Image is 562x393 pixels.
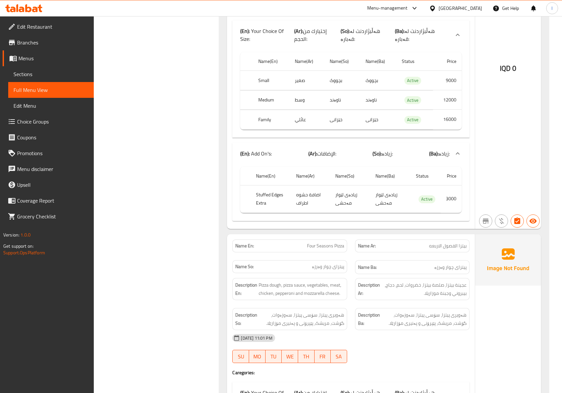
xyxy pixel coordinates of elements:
a: Edit Restaurant [3,19,94,35]
span: 0 [512,62,516,75]
td: 9000 [433,71,462,90]
button: Not branch specific item [479,214,492,228]
span: Active [404,97,421,104]
span: Menus [18,54,89,62]
button: WE [282,350,298,363]
span: إختيارك من الحجم: [294,26,327,44]
button: TU [266,350,282,363]
table: choices table [240,52,461,130]
td: اضافة حشوه اطراف [291,185,330,212]
span: FR [317,352,328,361]
span: بيتزا الفصول الاربعه [429,242,467,249]
th: Family [253,110,289,129]
span: SU [235,352,246,361]
span: Four Seasons Pizza [307,242,344,249]
td: بچووک [324,71,360,90]
td: 12000 [433,90,462,110]
span: زیادە: [382,149,393,158]
img: Ae5nvW7+0k+MAAAAAElFTkSuQmCC [475,234,541,286]
a: Support.OpsPlatform [3,248,45,257]
strong: Description Ar: [358,281,380,297]
span: Version: [3,231,19,239]
td: 3000 [441,185,462,212]
th: Name(Ba) [370,167,411,185]
span: الإضافات: [317,149,336,158]
a: Upsell [3,177,94,193]
a: Grocery Checklist [3,209,94,224]
div: [GEOGRAPHIC_DATA] [439,5,482,12]
th: Price [433,52,462,71]
div: (En): Add On's:(Ar):الإضافات:(So):زیادە:(Ba):زیادە: [232,143,469,164]
span: Active [419,195,435,203]
b: (Ar): [294,26,303,36]
span: زیادە: [439,149,450,158]
a: Menu disclaimer [3,161,94,177]
a: Sections [8,66,94,82]
strong: Name So: [235,263,254,270]
strong: Name Ar: [358,242,376,249]
div: Active [404,116,421,124]
strong: Description Ba: [358,311,380,327]
table: choices table [240,167,461,213]
button: MO [249,350,266,363]
a: Coverage Report [3,193,94,209]
b: (So): [341,26,350,36]
span: Coupons [17,133,89,141]
span: هەڵبژاردنت لە قەبارە: [395,26,435,44]
th: Name(En) [253,52,289,71]
td: خێزانی [324,110,360,129]
span: Promotions [17,149,89,157]
th: Name(Ar) [290,52,325,71]
button: TH [298,350,315,363]
span: Active [404,116,421,124]
button: Has choices [511,214,524,228]
span: هەویری پیتزا، سۆسی پیتزا، سەوزەوات، گۆشت، مریشک، پێپرۆنی و پەنیری مۆزارێلا. [259,311,344,327]
span: [DATE] 11:01 PM [238,335,275,341]
div: (En): Your Choice Of Size:(Ar):إختيارك من الحجم:(So):هەڵبژاردنت لە قەبارە:(Ba):هەڵبژاردنت لە قەبارە: [232,20,469,49]
strong: Name En: [235,242,254,249]
td: زیادەی لێوار مەحشی [370,185,411,212]
span: Menu disclaimer [17,165,89,173]
button: SA [331,350,347,363]
button: Available [526,214,540,228]
td: بچووک [360,71,396,90]
span: IQD [500,62,511,75]
p: Add On's: [240,150,272,157]
b: (En): [240,26,250,36]
td: خێزانی [360,110,396,129]
a: Choice Groups [3,114,94,129]
span: 1.0.0 [20,231,31,239]
div: Active [404,77,421,85]
th: Medium [253,90,289,110]
td: زیادەی لێوار مەحشی [330,185,370,212]
span: WE [284,352,295,361]
a: Coupons [3,129,94,145]
a: Menus [3,50,94,66]
b: (So): [372,149,382,158]
span: Edit Menu [13,102,89,110]
h4: Caregories: [232,369,469,376]
td: ناوەند [360,90,396,110]
span: پیتزای چوار وەرزە [312,263,344,270]
th: Stuffed Edges Extra [251,185,291,212]
b: (En): [240,149,250,158]
button: FR [315,350,331,363]
button: Purchased item [495,214,508,228]
td: صغير [290,71,325,90]
th: Status [411,167,441,185]
span: TU [268,352,279,361]
b: (Ba): [429,149,439,158]
span: Branches [17,39,89,46]
td: 16000 [433,110,462,129]
span: TH [301,352,312,361]
p: Your Choice Of Size: [240,27,294,43]
span: Upsell [17,181,89,189]
span: Full Menu View [13,86,89,94]
td: وسط [290,90,325,110]
div: Menu-management [367,4,408,12]
span: پیتزای چوار وەرزە [434,263,467,271]
th: Name(So) [324,52,360,71]
a: Branches [3,35,94,50]
span: SA [333,352,345,361]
